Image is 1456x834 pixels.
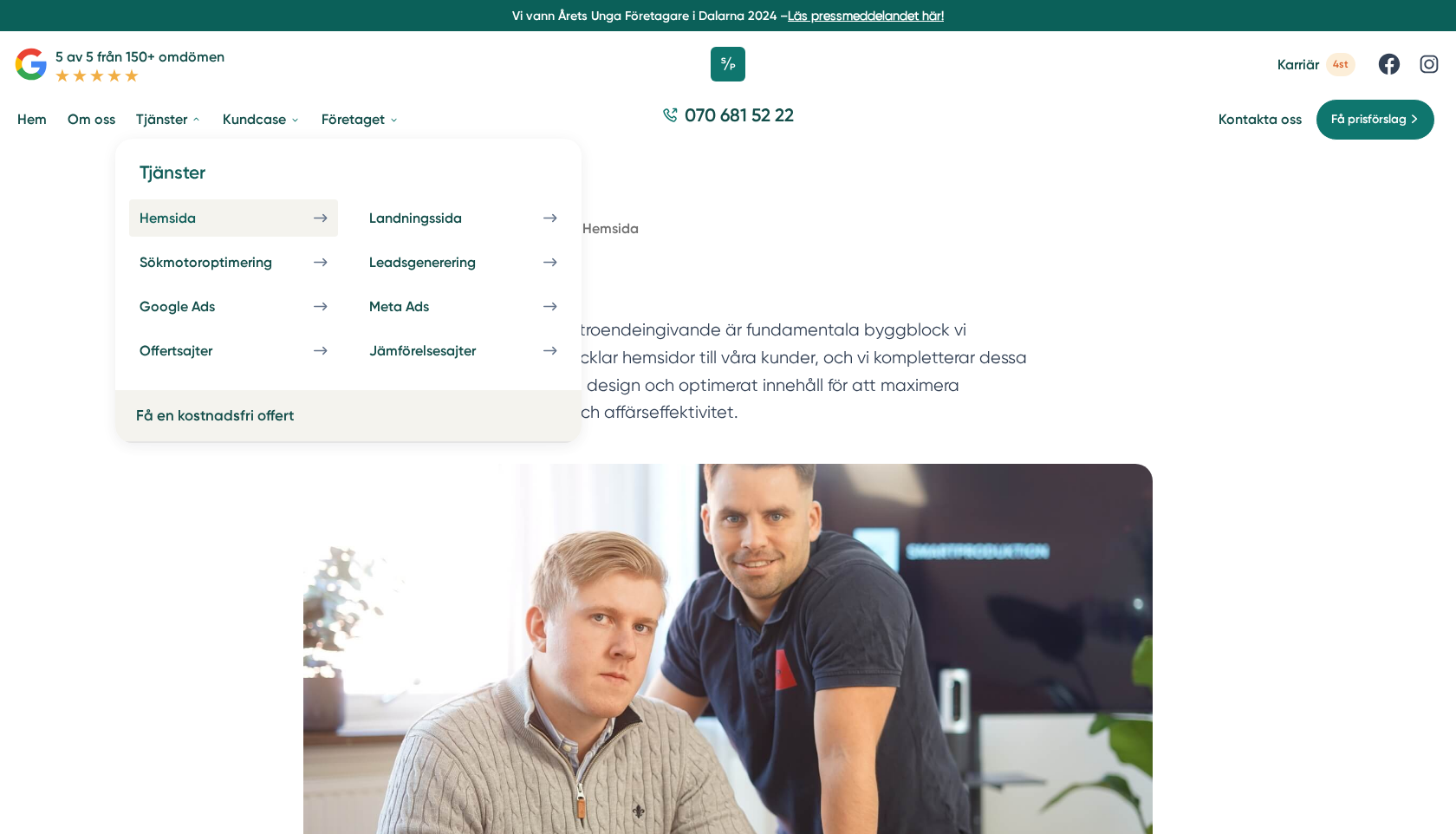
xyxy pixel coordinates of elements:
[129,288,338,325] a: Google Ads
[685,102,794,127] span: 070 681 52 22
[1316,99,1435,140] a: Få prisförslag
[1219,111,1302,127] a: Kontakta oss
[416,218,1040,239] nav: Breadcrumb
[133,97,205,141] a: Tjänster
[129,160,568,199] h4: Tjänster
[129,199,338,237] a: Hemsida
[55,46,224,68] p: 5 av 5 från 150+ omdömen
[369,210,504,226] div: Landningssida
[14,97,50,141] a: Hem
[318,97,403,141] a: Företaget
[140,298,257,315] div: Google Ads
[369,342,517,359] div: Jämförelsesajter
[582,220,639,237] a: Hemsida
[416,316,1040,434] p: Snygg, tydlig och förtroendeingivande är fundamentala byggblock vi använder när vi utvecklar hems...
[416,261,1040,317] h1: Hemsida
[788,9,944,23] a: Läs pressmeddelandet här!
[359,332,568,369] a: Jämförelsesajter
[7,7,1449,24] p: Vi vann Årets Unga Företagare i Dalarna 2024 –
[1277,56,1319,73] span: Karriär
[1331,110,1407,129] span: Få prisförslag
[140,254,314,270] div: Sökmotoroptimering
[1277,53,1355,76] a: Karriär 4st
[140,342,254,359] div: Offertsajter
[219,97,304,141] a: Kundcase
[359,244,568,281] a: Leadsgenerering
[359,288,568,325] a: Meta Ads
[1326,53,1355,76] span: 4st
[136,407,294,424] a: Få en kostnadsfri offert
[140,210,237,226] div: Hemsida
[129,244,338,281] a: Sökmotoroptimering
[369,298,471,315] div: Meta Ads
[655,102,801,136] a: 070 681 52 22
[64,97,119,141] a: Om oss
[129,332,338,369] a: Offertsajter
[369,254,517,270] div: Leadsgenerering
[359,199,568,237] a: Landningssida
